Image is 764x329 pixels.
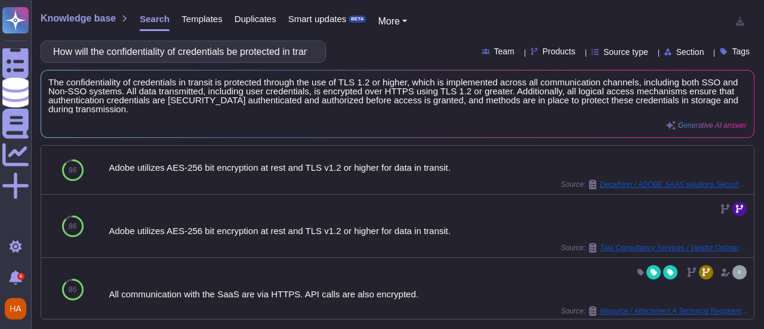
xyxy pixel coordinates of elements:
[349,16,366,23] div: BETA
[181,14,222,23] span: Templates
[140,14,170,23] span: Search
[69,286,76,293] span: 86
[17,273,24,280] div: 6
[676,48,704,56] span: Section
[561,243,749,253] span: Source:
[48,78,747,113] span: The confidentiality of credentials in transit is protected through the use of TLS 1.2 or higher, ...
[603,48,648,56] span: Source type
[494,47,515,56] span: Team
[69,223,76,230] span: 86
[109,290,749,299] div: All communication with the SaaS are via HTTPS. API calls are also encrypted.
[235,14,276,23] span: Duplicates
[600,244,749,251] span: Tata Consultancy Services / Vendor Onboarding Privacy Questionnaire v3.0
[600,308,749,315] span: Nisource / Attachment A Technical Requirements Workbook triaged(1) (1) (1)
[2,296,35,322] button: user
[543,47,575,56] span: Products
[69,167,76,174] span: 86
[732,47,750,56] span: Tags
[378,16,399,26] span: More
[288,14,347,23] span: Smart updates
[47,41,313,62] input: Search a question or template...
[109,163,749,172] div: Adobe utilizes AES-256 bit encryption at rest and TLS v1.2 or higher for data in transit.
[600,181,749,188] span: Decathlon / ADOBE SAAS solutions Security assessment Template Working Version
[678,122,747,129] span: Generative AI answer
[732,265,747,279] img: user
[41,14,116,23] span: Knowledge base
[378,14,407,29] button: More
[5,298,26,319] img: user
[561,306,749,316] span: Source:
[109,226,749,235] div: Adobe utilizes AES-256 bit encryption at rest and TLS v1.2 or higher for data in transit.
[561,180,749,189] span: Source:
